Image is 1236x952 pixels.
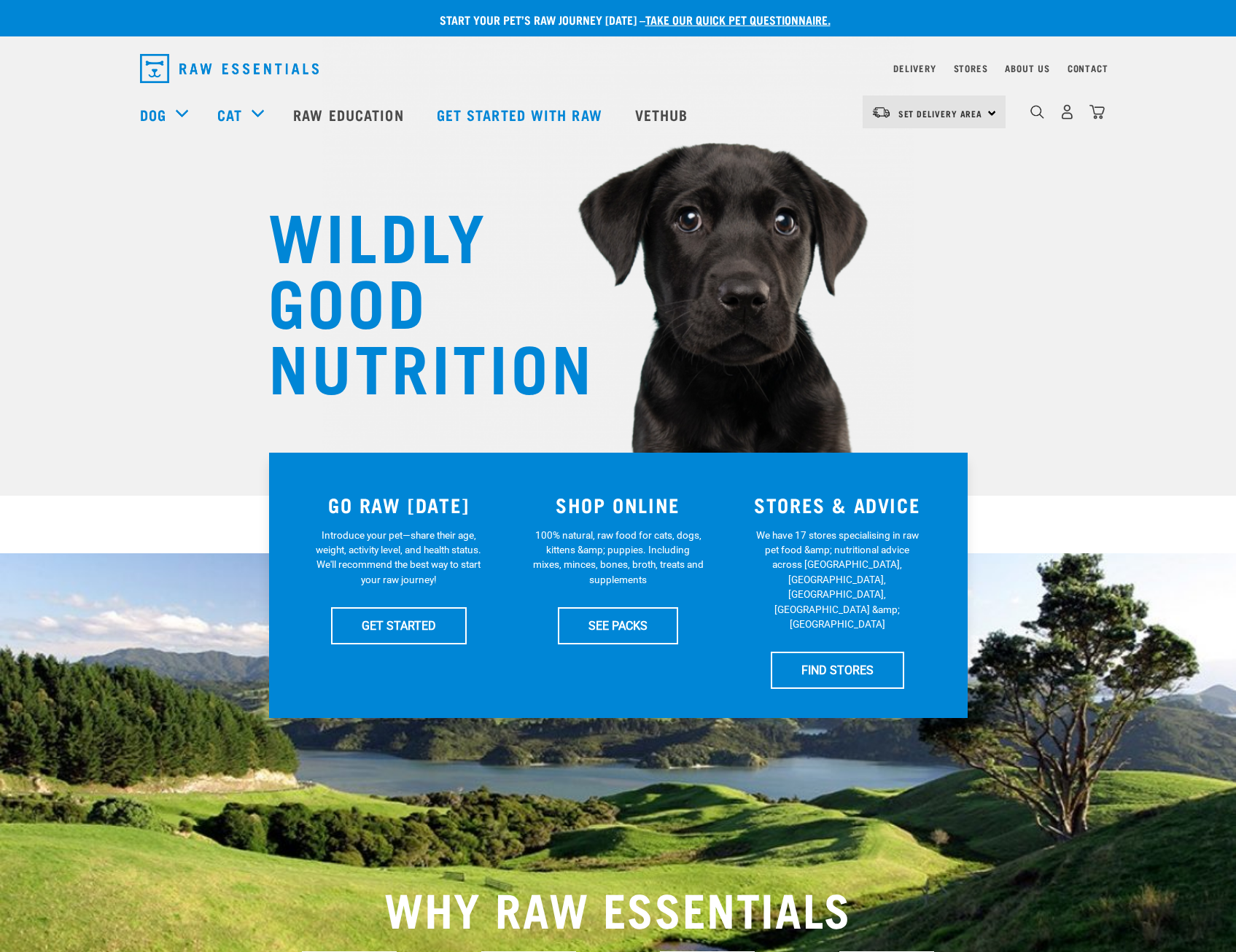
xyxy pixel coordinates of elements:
[752,528,923,632] p: We have 17 stores specialising in raw pet food &amp; nutritional advice across [GEOGRAPHIC_DATA],...
[140,881,1097,934] h2: WHY RAW ESSENTIALS
[140,54,319,83] img: Raw Essentials Logo
[140,104,166,125] a: Dog
[771,652,904,688] a: FIND STORES
[1089,104,1105,120] img: home-icon@2x.png
[898,111,983,116] span: Set Delivery Area
[268,200,560,397] h1: WILDLY GOOD NUTRITION
[1060,104,1075,120] img: user.png
[736,493,938,516] h3: STORES & ADVICE
[871,106,891,119] img: van-moving.png
[621,85,707,144] a: Vethub
[893,66,936,71] a: Delivery
[279,85,421,144] a: Raw Education
[645,16,831,23] a: take our quick pet questionnaire.
[558,607,678,644] a: SEE PACKS
[1030,105,1044,119] img: home-icon-1@2x.png
[298,493,500,516] h3: GO RAW [DATE]
[1068,66,1108,71] a: Contact
[517,493,719,516] h3: SHOP ONLINE
[422,85,621,144] a: Get started with Raw
[1005,66,1049,71] a: About Us
[313,528,484,588] p: Introduce your pet—share their age, weight, activity level, and health status. We'll recommend th...
[954,66,988,71] a: Stores
[128,48,1108,89] nav: dropdown navigation
[331,607,467,644] a: GET STARTED
[217,104,242,125] a: Cat
[532,528,704,588] p: 100% natural, raw food for cats, dogs, kittens &amp; puppies. Including mixes, minces, bones, bro...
